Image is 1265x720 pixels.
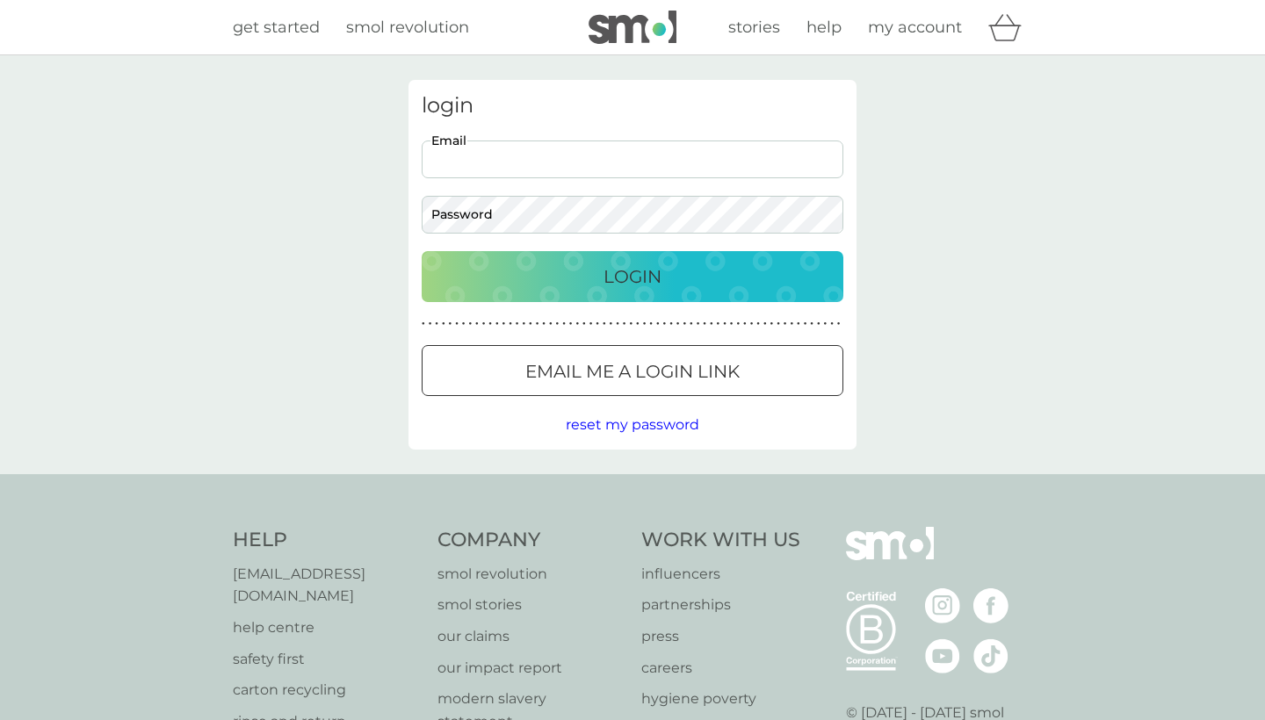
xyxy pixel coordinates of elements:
[636,320,640,328] p: ●
[973,588,1008,623] img: visit the smol Facebook page
[641,625,800,648] a: press
[449,320,452,328] p: ●
[233,648,420,671] a: safety first
[429,320,432,328] p: ●
[589,11,676,44] img: smol
[495,320,499,328] p: ●
[435,320,438,328] p: ●
[868,15,962,40] a: my account
[233,679,420,702] a: carton recycling
[750,320,754,328] p: ●
[616,320,619,328] p: ●
[233,527,420,554] h4: Help
[556,320,560,328] p: ●
[717,320,720,328] p: ●
[925,638,960,673] img: visit the smol Youtube page
[703,320,706,328] p: ●
[925,588,960,623] img: visit the smol Instagram page
[697,320,700,328] p: ●
[522,320,525,328] p: ●
[629,320,632,328] p: ●
[437,594,625,616] a: smol stories
[824,320,828,328] p: ●
[536,320,539,328] p: ●
[610,320,613,328] p: ●
[422,320,425,328] p: ●
[663,320,667,328] p: ●
[736,320,740,328] p: ●
[422,93,843,119] h3: login
[233,18,320,37] span: get started
[643,320,647,328] p: ●
[437,657,625,680] a: our impact report
[437,563,625,586] a: smol revolution
[641,563,800,586] a: influencers
[784,320,787,328] p: ●
[566,414,699,436] button: reset my password
[604,263,661,291] p: Login
[988,10,1032,45] div: basket
[641,657,800,680] a: careers
[641,527,800,554] h4: Work With Us
[806,15,842,40] a: help
[603,320,606,328] p: ●
[837,320,841,328] p: ●
[763,320,767,328] p: ●
[475,320,479,328] p: ●
[710,320,713,328] p: ●
[502,320,506,328] p: ●
[641,688,800,710] a: hygiene poverty
[566,416,699,433] span: reset my password
[730,320,734,328] p: ●
[806,18,842,37] span: help
[649,320,653,328] p: ●
[422,345,843,396] button: Email me a login link
[562,320,566,328] p: ●
[690,320,693,328] p: ●
[596,320,599,328] p: ●
[549,320,553,328] p: ●
[482,320,486,328] p: ●
[468,320,472,328] p: ●
[728,15,780,40] a: stories
[233,616,420,639] a: help centre
[455,320,459,328] p: ●
[623,320,626,328] p: ●
[542,320,546,328] p: ●
[683,320,686,328] p: ●
[569,320,573,328] p: ●
[723,320,726,328] p: ●
[437,625,625,648] p: our claims
[756,320,760,328] p: ●
[529,320,532,328] p: ●
[743,320,747,328] p: ●
[442,320,445,328] p: ●
[233,15,320,40] a: get started
[582,320,586,328] p: ●
[846,527,934,587] img: smol
[669,320,673,328] p: ●
[810,320,813,328] p: ●
[676,320,680,328] p: ●
[728,18,780,37] span: stories
[422,251,843,302] button: Login
[462,320,466,328] p: ●
[346,15,469,40] a: smol revolution
[817,320,820,328] p: ●
[488,320,492,328] p: ●
[575,320,579,328] p: ●
[804,320,807,328] p: ●
[516,320,519,328] p: ●
[797,320,800,328] p: ●
[589,320,593,328] p: ●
